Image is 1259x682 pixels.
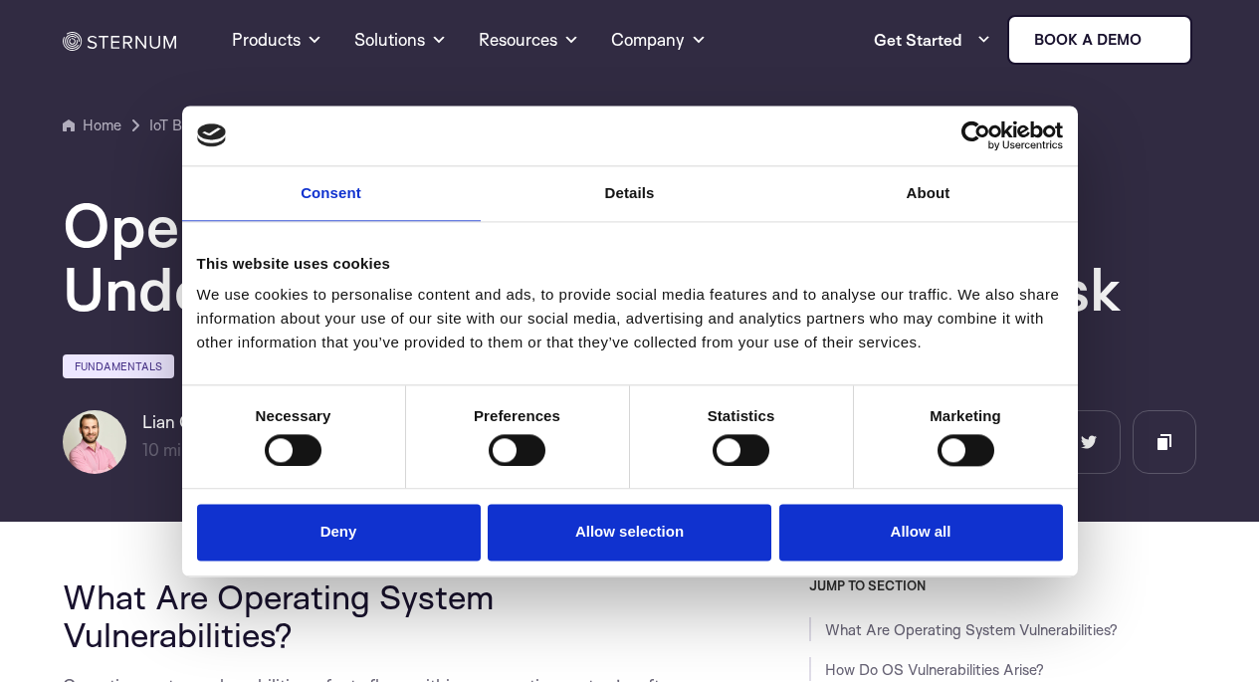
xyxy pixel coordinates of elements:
[63,114,121,137] a: Home
[149,114,202,137] a: IoT Blog
[63,575,494,655] span: What Are Operating System Vulnerabilities?
[197,252,1063,276] div: This website uses cookies
[354,4,447,76] a: Solutions
[708,407,775,424] strong: Statistics
[197,124,227,146] img: logo
[1007,15,1192,65] a: Book a demo
[825,660,1044,679] a: How Do OS Vulnerabilities Arise?
[256,407,331,424] strong: Necessary
[930,407,1001,424] strong: Marketing
[779,505,1063,562] button: Allow all
[779,166,1078,221] a: About
[479,4,579,76] a: Resources
[142,439,159,460] span: 10
[142,439,238,460] span: min read |
[142,410,298,434] h6: Lian Granot
[182,166,481,221] a: Consent
[481,166,779,221] a: Details
[63,410,126,474] img: Lian Granot
[809,577,1195,593] h3: JUMP TO SECTION
[197,283,1063,354] div: We use cookies to personalise content and ads, to provide social media features and to analyse ou...
[825,620,1118,639] a: What Are Operating System Vulnerabilities?
[63,193,1196,321] h1: Operating System Vulnerabilities: Understanding and Mitigating the Risk
[611,4,707,76] a: Company
[474,407,560,424] strong: Preferences
[874,20,991,60] a: Get Started
[63,354,174,378] a: Fundamentals
[232,4,322,76] a: Products
[197,505,481,562] button: Deny
[889,120,1063,150] a: Usercentrics Cookiebot - opens in a new window
[488,505,771,562] button: Allow selection
[1150,32,1165,48] img: sternum iot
